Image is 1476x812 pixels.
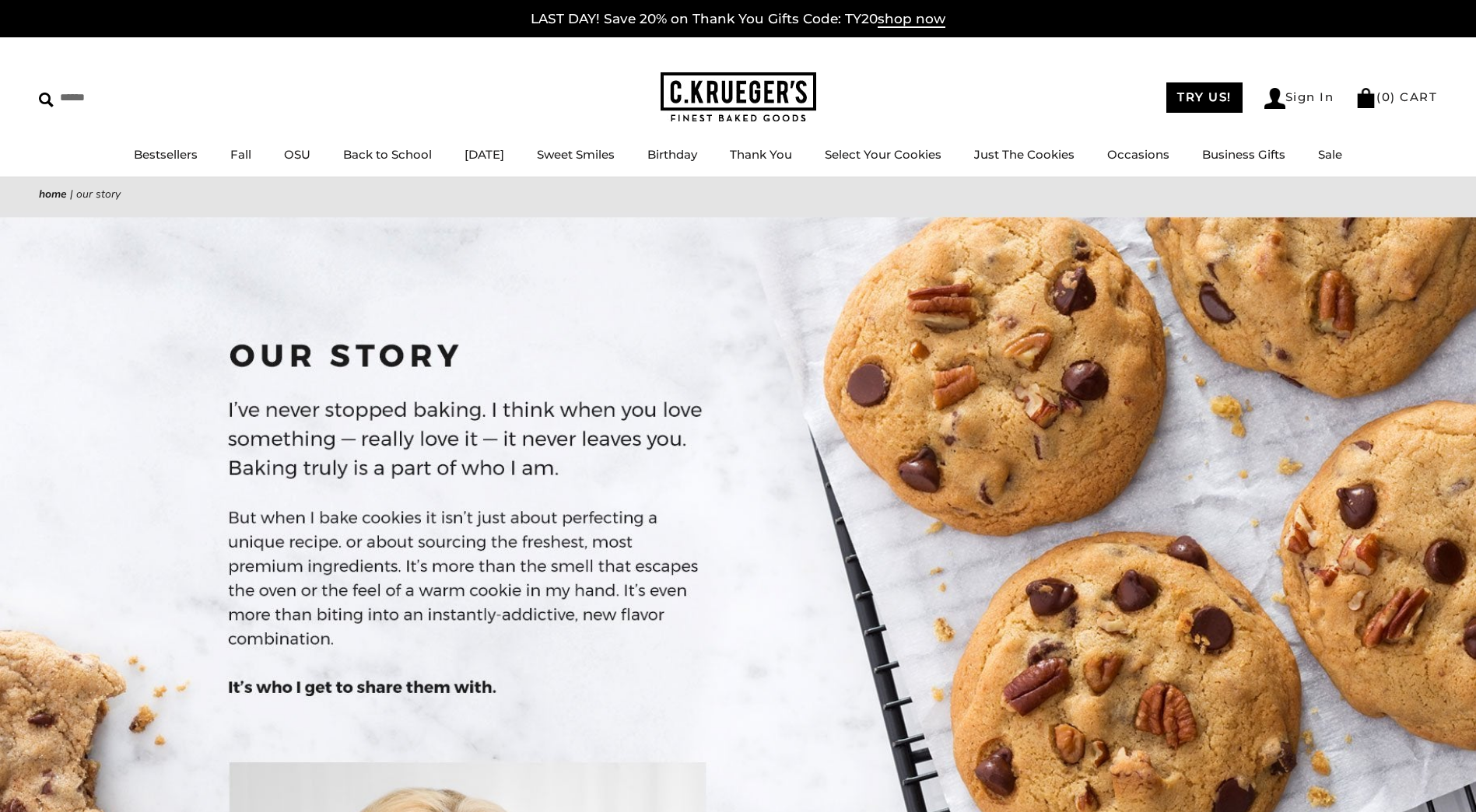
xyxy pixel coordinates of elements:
[825,147,941,162] a: Select Your Cookies
[230,147,251,162] a: Fall
[465,147,504,162] a: [DATE]
[537,147,615,162] a: Sweet Smiles
[1166,82,1243,113] a: TRY US!
[974,147,1075,162] a: Just The Cookies
[76,187,121,201] span: Our Story
[1382,89,1391,104] span: 0
[39,187,67,201] a: Home
[39,86,224,110] input: Search
[661,72,816,123] img: C.KRUEGER'S
[1264,88,1285,109] img: Account
[134,147,198,162] a: Bestsellers
[647,147,697,162] a: Birthday
[70,187,73,201] span: |
[1264,88,1334,109] a: Sign In
[878,11,945,28] span: shop now
[343,147,432,162] a: Back to School
[531,11,945,28] a: LAST DAY! Save 20% on Thank You Gifts Code: TY20shop now
[1355,89,1437,104] a: (0) CART
[1355,88,1376,108] img: Bag
[284,147,310,162] a: OSU
[1318,147,1342,162] a: Sale
[730,147,792,162] a: Thank You
[39,93,54,107] img: Search
[1107,147,1169,162] a: Occasions
[39,185,1437,203] nav: breadcrumbs
[1202,147,1285,162] a: Business Gifts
